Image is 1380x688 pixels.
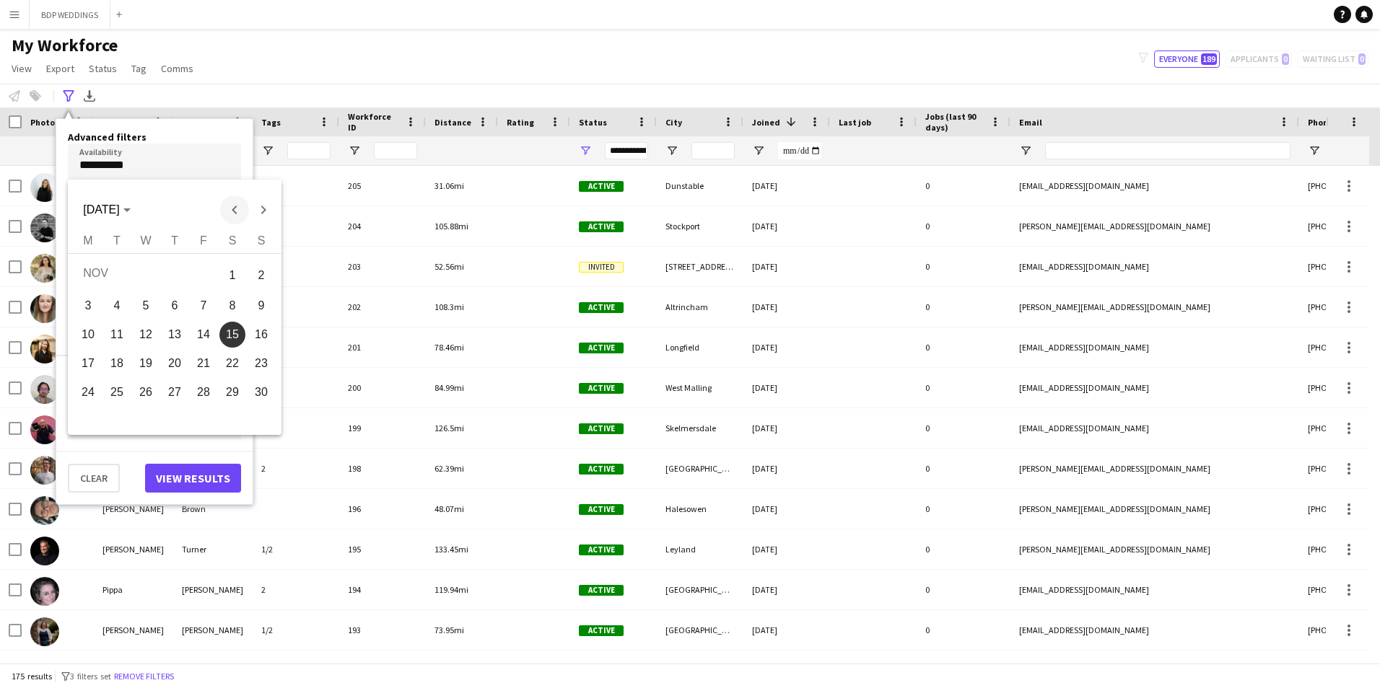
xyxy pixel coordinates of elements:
[160,349,189,378] button: 20-11-2025
[248,350,274,376] span: 23
[75,350,101,376] span: 17
[140,234,151,247] span: W
[218,291,247,320] button: 08-11-2025
[75,293,101,319] span: 3
[75,379,101,405] span: 24
[102,291,131,320] button: 04-11-2025
[248,260,274,290] span: 2
[247,378,276,407] button: 30-11-2025
[102,320,131,349] button: 11-11-2025
[191,379,217,405] span: 28
[248,293,274,319] span: 9
[171,234,178,247] span: T
[133,293,159,319] span: 5
[160,378,189,407] button: 27-11-2025
[160,291,189,320] button: 06-11-2025
[258,234,266,247] span: S
[248,379,274,405] span: 30
[248,322,274,348] span: 16
[229,234,237,247] span: S
[162,379,188,405] span: 27
[218,259,247,291] button: 01-11-2025
[189,291,218,320] button: 07-11-2025
[191,293,217,319] span: 7
[131,378,160,407] button: 26-11-2025
[247,349,276,378] button: 23-11-2025
[218,378,247,407] button: 29-11-2025
[219,350,245,376] span: 22
[189,349,218,378] button: 21-11-2025
[131,291,160,320] button: 05-11-2025
[162,322,188,348] span: 13
[162,350,188,376] span: 20
[83,234,92,247] span: M
[218,320,247,349] button: 15-11-2025
[133,350,159,376] span: 19
[74,378,102,407] button: 24-11-2025
[102,349,131,378] button: 18-11-2025
[219,379,245,405] span: 29
[191,350,217,376] span: 21
[131,349,160,378] button: 19-11-2025
[200,234,207,247] span: F
[131,320,160,349] button: 12-11-2025
[77,197,136,223] button: Choose month and year
[160,320,189,349] button: 13-11-2025
[162,293,188,319] span: 6
[219,293,245,319] span: 8
[104,322,130,348] span: 11
[189,320,218,349] button: 14-11-2025
[133,322,159,348] span: 12
[247,291,276,320] button: 09-11-2025
[218,349,247,378] button: 22-11-2025
[219,260,245,290] span: 1
[102,378,131,407] button: 25-11-2025
[191,322,217,348] span: 14
[220,195,249,224] button: Previous month
[249,195,278,224] button: Next month
[74,291,102,320] button: 03-11-2025
[247,259,276,291] button: 02-11-2025
[219,322,245,348] span: 15
[83,203,119,216] span: [DATE]
[75,322,101,348] span: 10
[104,379,130,405] span: 25
[74,259,218,291] td: NOV
[113,234,121,247] span: T
[104,293,130,319] span: 4
[74,349,102,378] button: 17-11-2025
[104,350,130,376] span: 18
[74,320,102,349] button: 10-11-2025
[189,378,218,407] button: 28-11-2025
[133,379,159,405] span: 26
[247,320,276,349] button: 16-11-2025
